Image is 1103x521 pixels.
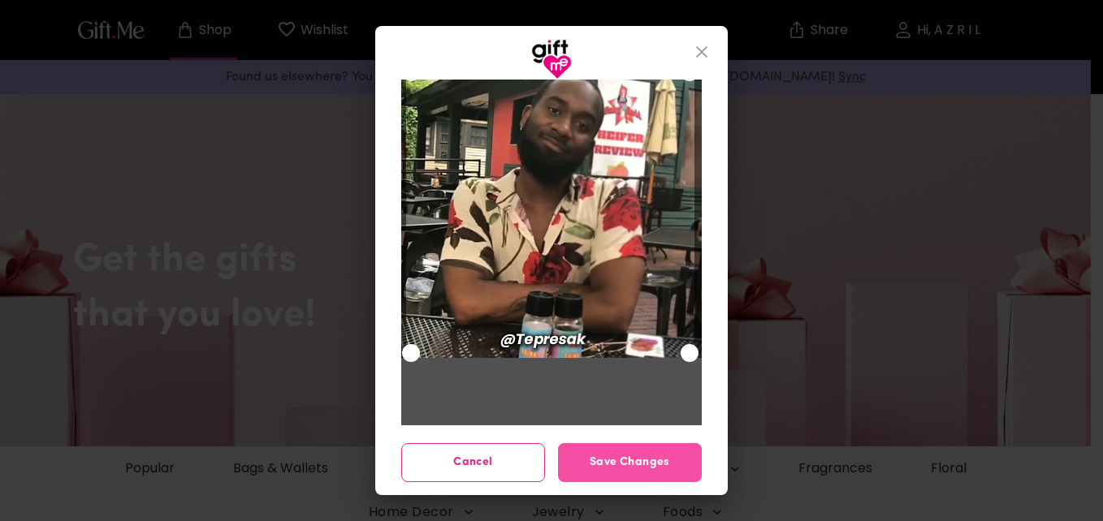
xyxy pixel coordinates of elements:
[402,344,420,362] div: Use the arrow keys to move the south west drag handle to change the crop selection area
[681,344,699,362] div: Use the arrow keys to move the south east drag handle to change the crop selection area
[558,443,702,482] button: Save Changes
[401,67,702,358] img: w+o6j+60e6SYgAAAABJRU5ErkJggg==
[401,443,545,482] button: Cancel
[531,39,572,80] img: GiftMe Logo
[682,32,721,71] button: close
[406,67,695,358] div: Use the arrow keys to move the crop selection area
[558,454,702,471] span: Save Changes
[402,454,544,471] span: Cancel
